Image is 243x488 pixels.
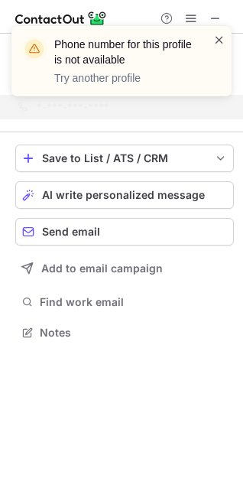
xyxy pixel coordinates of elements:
button: Notes [15,322,234,343]
span: Send email [42,226,100,238]
button: Add to email campaign [15,255,234,282]
button: save-profile-one-click [15,145,234,172]
span: AI write personalized message [42,189,205,201]
p: Try another profile [54,70,195,86]
div: Save to List / ATS / CRM [42,152,207,164]
header: Phone number for this profile is not available [54,37,195,67]
button: Send email [15,218,234,246]
span: Notes [40,326,228,340]
span: Find work email [40,295,228,309]
img: warning [22,37,47,61]
span: Add to email campaign [41,262,163,275]
button: Find work email [15,291,234,313]
button: AI write personalized message [15,181,234,209]
img: ContactOut v5.3.10 [15,9,107,28]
